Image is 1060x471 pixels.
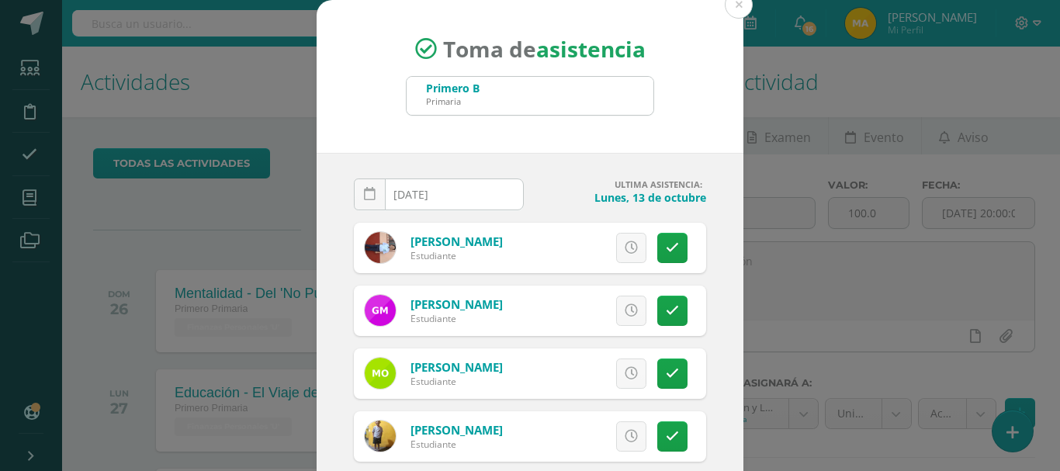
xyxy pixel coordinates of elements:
[365,295,396,326] img: f91c095132185fed92204b3928abe38d.png
[410,359,503,375] a: [PERSON_NAME]
[410,312,503,325] div: Estudiante
[410,249,503,262] div: Estudiante
[536,178,706,190] h4: ULTIMA ASISTENCIA:
[426,81,480,95] div: Primero B
[407,77,653,115] input: Busca un grado o sección aquí...
[426,95,480,107] div: Primaria
[410,296,503,312] a: [PERSON_NAME]
[365,232,396,263] img: c7c4e7830e4234219e46960d1dce8032.png
[536,34,646,64] strong: asistencia
[365,421,396,452] img: 5e5ee69d65e528d6c98a9c991be7cc52.png
[410,438,503,451] div: Estudiante
[443,34,646,64] span: Toma de
[410,234,503,249] a: [PERSON_NAME]
[410,422,503,438] a: [PERSON_NAME]
[365,358,396,389] img: 23cc88146d280c7077321ca967121714.png
[410,375,503,388] div: Estudiante
[355,179,523,210] input: Fecha de Inasistencia
[536,190,706,205] h4: Lunes, 13 de octubre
